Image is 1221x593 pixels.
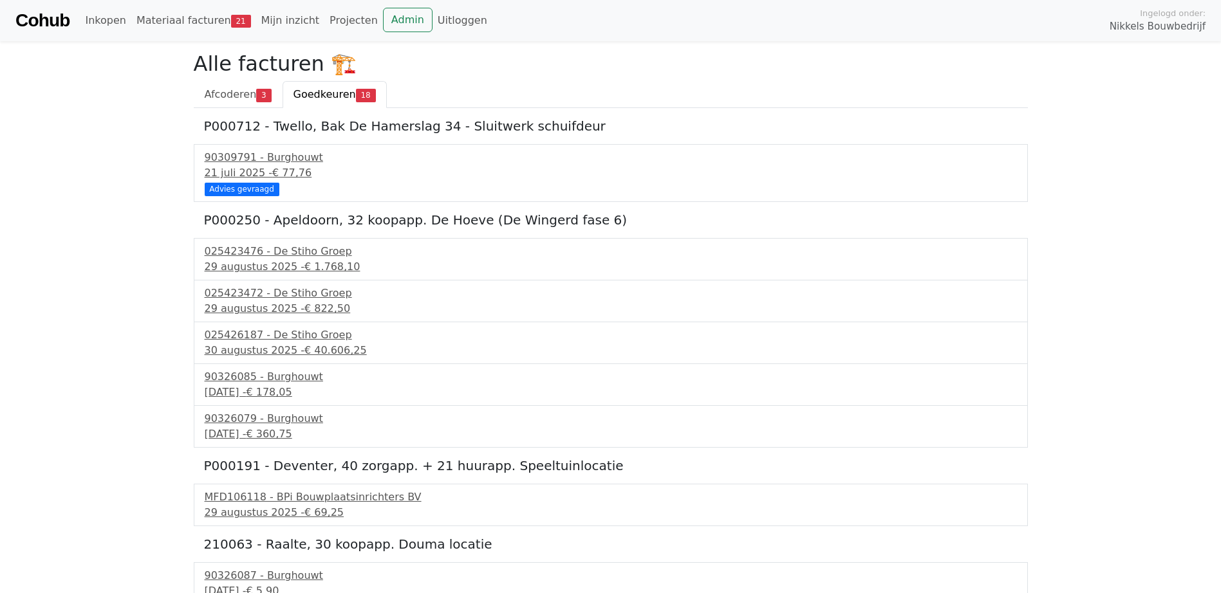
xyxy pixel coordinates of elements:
a: Materiaal facturen21 [131,8,256,33]
span: € 178,05 [246,386,292,398]
a: Admin [383,8,433,32]
span: Ingelogd onder: [1140,7,1206,19]
span: Afcoderen [205,88,257,100]
h2: Alle facturen 🏗️ [194,51,1028,76]
div: 90326087 - Burghouwt [205,568,1017,583]
div: 90309791 - Burghouwt [205,150,1017,165]
h5: P000191 - Deventer, 40 zorgapp. + 21 huurapp. Speeltuinlocatie [204,458,1018,473]
span: € 1.768,10 [304,260,360,273]
span: 3 [256,89,271,102]
a: Cohub [15,5,70,36]
div: 30 augustus 2025 - [205,343,1017,358]
div: MFD106118 - BPi Bouwplaatsinrichters BV [205,489,1017,505]
div: 90326085 - Burghouwt [205,369,1017,385]
h5: P000712 - Twello, Bak De Hamerslag 34 - Sluitwerk schuifdeur [204,118,1018,134]
span: € 822,50 [304,302,350,315]
a: 025426187 - De Stiho Groep30 augustus 2025 -€ 40.606,25 [205,327,1017,358]
span: Goedkeuren [294,88,356,100]
div: Advies gevraagd [205,183,279,196]
a: 025423476 - De Stiho Groep29 augustus 2025 -€ 1.768,10 [205,244,1017,275]
div: 29 augustus 2025 - [205,301,1017,316]
a: Afcoderen3 [194,81,283,108]
div: [DATE] - [205,426,1017,442]
div: 025423476 - De Stiho Groep [205,244,1017,259]
span: Nikkels Bouwbedrijf [1110,19,1206,34]
div: 21 juli 2025 - [205,165,1017,181]
span: € 40.606,25 [304,344,367,356]
a: MFD106118 - BPi Bouwplaatsinrichters BV29 augustus 2025 -€ 69,25 [205,489,1017,520]
a: 025423472 - De Stiho Groep29 augustus 2025 -€ 822,50 [205,286,1017,316]
a: 90309791 - Burghouwt21 juli 2025 -€ 77,76 Advies gevraagd [205,150,1017,194]
a: Goedkeuren18 [283,81,387,108]
span: 18 [356,89,376,102]
span: € 69,25 [304,506,344,518]
h5: 210063 - Raalte, 30 koopapp. Douma locatie [204,536,1018,552]
div: 29 augustus 2025 - [205,259,1017,275]
h5: P000250 - Apeldoorn, 32 koopapp. De Hoeve (De Wingerd fase 6) [204,212,1018,228]
a: Projecten [324,8,383,33]
span: € 360,75 [246,428,292,440]
a: Mijn inzicht [256,8,325,33]
a: 90326085 - Burghouwt[DATE] -€ 178,05 [205,369,1017,400]
span: 21 [231,15,251,28]
div: 025426187 - De Stiho Groep [205,327,1017,343]
div: 29 augustus 2025 - [205,505,1017,520]
a: Uitloggen [433,8,492,33]
a: 90326079 - Burghouwt[DATE] -€ 360,75 [205,411,1017,442]
span: € 77,76 [272,167,312,179]
a: Inkopen [80,8,131,33]
div: 025423472 - De Stiho Groep [205,286,1017,301]
div: 90326079 - Burghouwt [205,411,1017,426]
div: [DATE] - [205,385,1017,400]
